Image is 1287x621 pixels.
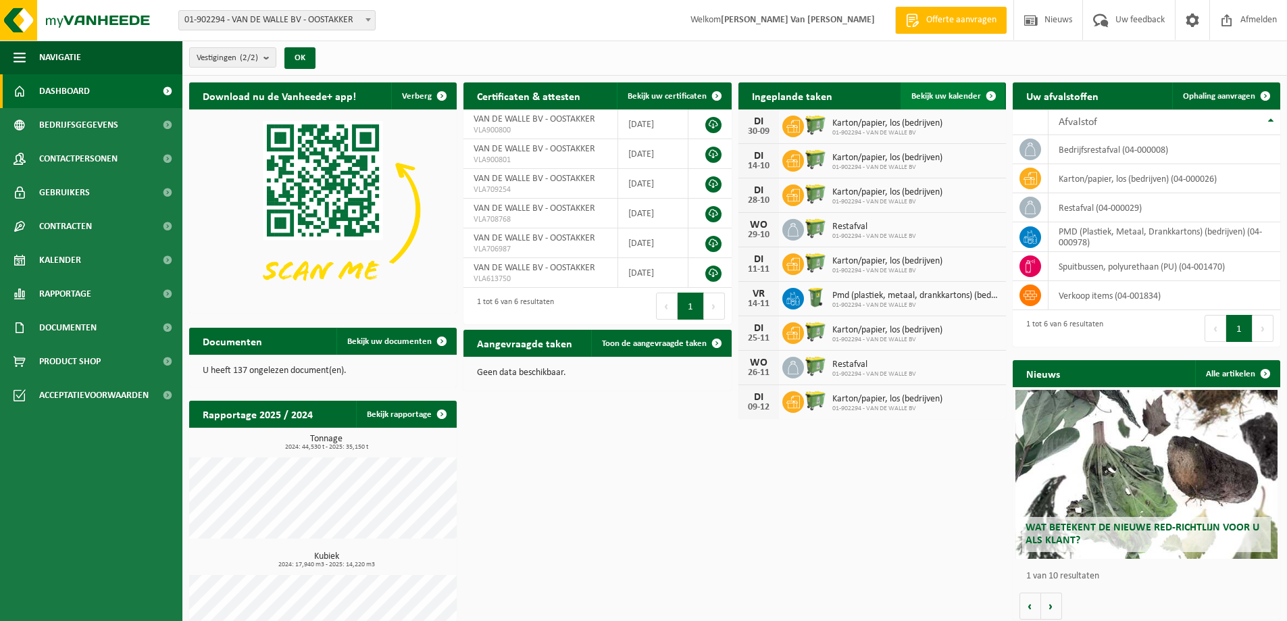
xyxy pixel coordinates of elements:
div: DI [745,116,772,127]
span: 01-902294 - VAN DE WALLE BV [832,267,942,275]
td: restafval (04-000029) [1049,193,1280,222]
span: 2024: 44,530 t - 2025: 35,150 t [196,444,457,451]
span: Wat betekent de nieuwe RED-richtlijn voor u als klant? [1026,522,1259,546]
td: spuitbussen, polyurethaan (PU) (04-001470) [1049,252,1280,281]
h2: Aangevraagde taken [463,330,586,356]
span: Karton/papier, los (bedrijven) [832,394,942,405]
span: Restafval [832,222,916,232]
span: Karton/papier, los (bedrijven) [832,153,942,164]
h2: Ingeplande taken [738,82,846,109]
img: WB-0660-HPE-GN-50 [804,148,827,171]
td: [DATE] [618,258,688,288]
span: VLA708768 [474,214,607,225]
td: [DATE] [618,228,688,258]
div: 14-10 [745,162,772,171]
span: Acceptatievoorwaarden [39,378,149,412]
img: WB-0660-HPE-GN-50 [804,320,827,343]
span: Ophaling aanvragen [1183,92,1255,101]
span: 01-902294 - VAN DE WALLE BV [832,198,942,206]
span: 01-902294 - VAN DE WALLE BV - OOSTAKKER [179,11,375,30]
img: WB-0660-HPE-GN-50 [804,217,827,240]
span: VLA706987 [474,244,607,255]
div: 09-12 [745,403,772,412]
img: WB-0660-HPE-GN-50 [804,389,827,412]
div: 14-11 [745,299,772,309]
td: [DATE] [618,169,688,199]
span: 01-902294 - VAN DE WALLE BV [832,370,916,378]
span: VLA709254 [474,184,607,195]
a: Toon de aangevraagde taken [591,330,730,357]
img: WB-0660-HPE-GN-50 [804,182,827,205]
img: WB-0660-HPE-GN-50 [804,251,827,274]
h2: Download nu de Vanheede+ app! [189,82,370,109]
td: [DATE] [618,139,688,169]
div: VR [745,289,772,299]
span: 01-902294 - VAN DE WALLE BV [832,336,942,344]
span: VAN DE WALLE BV - OOSTAKKER [474,174,595,184]
span: VLA900800 [474,125,607,136]
span: VAN DE WALLE BV - OOSTAKKER [474,203,595,214]
span: Afvalstof [1059,117,1097,128]
h3: Tonnage [196,434,457,451]
div: WO [745,357,772,368]
span: VAN DE WALLE BV - OOSTAKKER [474,114,595,124]
td: karton/papier, los (bedrijven) (04-000026) [1049,164,1280,193]
span: VAN DE WALLE BV - OOSTAKKER [474,233,595,243]
div: DI [745,323,772,334]
button: 1 [1226,315,1253,342]
a: Bekijk uw documenten [336,328,455,355]
button: Verberg [391,82,455,109]
button: Volgende [1041,593,1062,620]
a: Bekijk uw certificaten [617,82,730,109]
a: Offerte aanvragen [895,7,1007,34]
count: (2/2) [240,53,258,62]
span: Verberg [402,92,432,101]
div: DI [745,254,772,265]
span: Karton/papier, los (bedrijven) [832,256,942,267]
span: Bekijk uw kalender [911,92,981,101]
span: Gebruikers [39,176,90,209]
a: Wat betekent de nieuwe RED-richtlijn voor u als klant? [1015,390,1278,559]
p: U heeft 137 ongelezen document(en). [203,366,443,376]
span: 01-902294 - VAN DE WALLE BV - OOSTAKKER [178,10,376,30]
td: verkoop items (04-001834) [1049,281,1280,310]
span: Karton/papier, los (bedrijven) [832,325,942,336]
span: Bekijk uw certificaten [628,92,707,101]
img: Download de VHEPlus App [189,109,457,310]
a: Bekijk uw kalender [901,82,1005,109]
span: Navigatie [39,41,81,74]
img: WB-0240-HPE-GN-50 [804,286,827,309]
span: VAN DE WALLE BV - OOSTAKKER [474,263,595,273]
button: Vorige [1019,593,1041,620]
span: Dashboard [39,74,90,108]
span: Contactpersonen [39,142,118,176]
h2: Documenten [189,328,276,354]
div: 11-11 [745,265,772,274]
h2: Uw afvalstoffen [1013,82,1112,109]
span: Kalender [39,243,81,277]
p: 1 van 10 resultaten [1026,572,1273,581]
h3: Kubiek [196,552,457,568]
button: OK [284,47,316,69]
span: VLA613750 [474,274,607,284]
div: WO [745,220,772,230]
span: Karton/papier, los (bedrijven) [832,118,942,129]
span: Toon de aangevraagde taken [602,339,707,348]
button: Vestigingen(2/2) [189,47,276,68]
div: 30-09 [745,127,772,136]
span: Restafval [832,359,916,370]
a: Alle artikelen [1195,360,1279,387]
span: 01-902294 - VAN DE WALLE BV [832,301,999,309]
span: 01-902294 - VAN DE WALLE BV [832,232,916,241]
span: Product Shop [39,345,101,378]
img: WB-0660-HPE-GN-50 [804,355,827,378]
strong: [PERSON_NAME] Van [PERSON_NAME] [721,15,875,25]
span: 01-902294 - VAN DE WALLE BV [832,129,942,137]
div: 29-10 [745,230,772,240]
span: Bekijk uw documenten [347,337,432,346]
a: Ophaling aanvragen [1172,82,1279,109]
span: 01-902294 - VAN DE WALLE BV [832,164,942,172]
span: Vestigingen [197,48,258,68]
div: 1 tot 6 van 6 resultaten [1019,314,1103,343]
span: Contracten [39,209,92,243]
